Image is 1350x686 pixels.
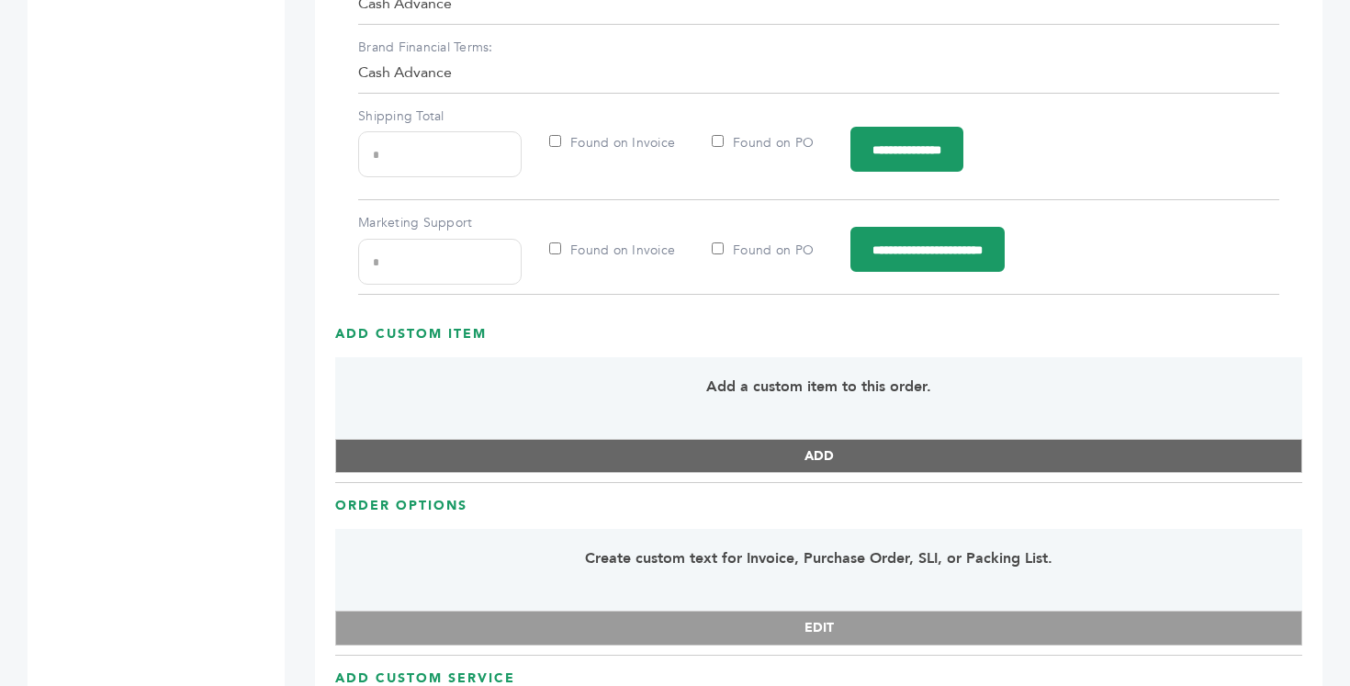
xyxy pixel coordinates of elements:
[374,547,1264,569] p: Create custom text for Invoice, Purchase Order, SLI, or Packing List.
[335,439,1302,474] button: ADD
[374,376,1264,398] p: Add a custom item to this order.
[358,39,1279,57] label: Brand Financial Terms:
[712,242,724,254] input: Found on PO
[712,135,724,147] input: Found on PO
[712,134,814,152] label: Found on PO
[358,107,522,126] label: Shipping Total
[712,242,814,259] label: Found on PO
[335,497,1302,515] h3: Order Options
[358,214,522,232] label: Marketing Support
[335,611,1302,646] button: EDIT
[549,242,675,259] label: Found on Invoice
[358,62,452,83] span: Cash Advance
[335,325,1302,343] h3: Add Custom Item
[549,242,561,254] input: Found on Invoice
[549,135,561,147] input: Found on Invoice
[549,134,675,152] label: Found on Invoice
